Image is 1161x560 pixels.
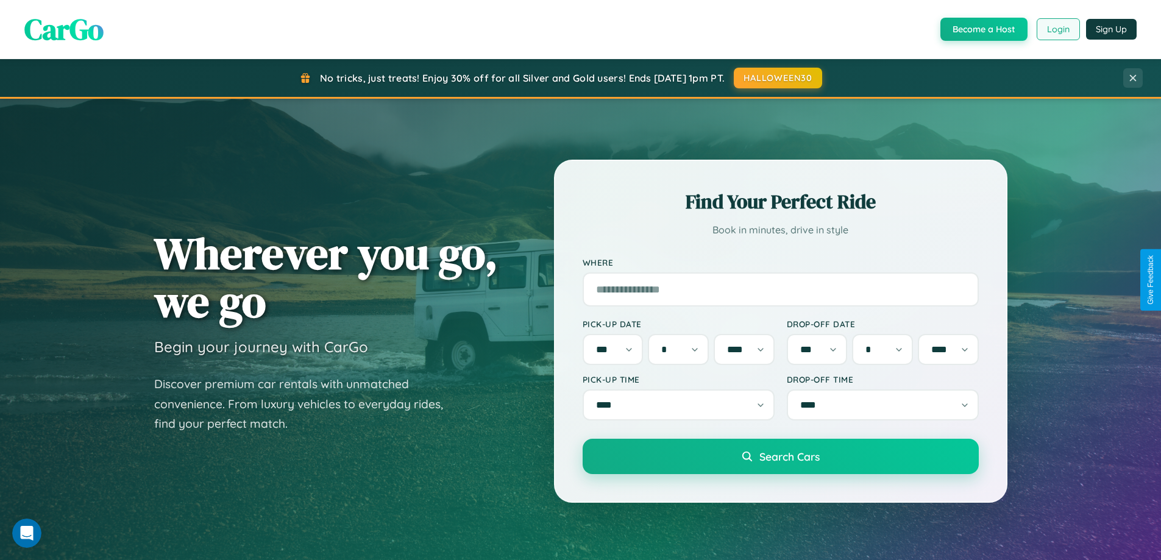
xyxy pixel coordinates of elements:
[734,68,822,88] button: HALLOWEEN30
[320,72,725,84] span: No tricks, just treats! Enjoy 30% off for all Silver and Gold users! Ends [DATE] 1pm PT.
[940,18,1028,41] button: Become a Host
[154,229,498,325] h1: Wherever you go, we go
[787,374,979,385] label: Drop-off Time
[583,439,979,474] button: Search Cars
[759,450,820,463] span: Search Cars
[1086,19,1137,40] button: Sign Up
[154,338,368,356] h3: Begin your journey with CarGo
[154,374,459,434] p: Discover premium car rentals with unmatched convenience. From luxury vehicles to everyday rides, ...
[583,374,775,385] label: Pick-up Time
[12,519,41,548] iframe: Intercom live chat
[1146,255,1155,305] div: Give Feedback
[583,319,775,329] label: Pick-up Date
[24,9,104,49] span: CarGo
[787,319,979,329] label: Drop-off Date
[583,257,979,268] label: Where
[1037,18,1080,40] button: Login
[583,221,979,239] p: Book in minutes, drive in style
[583,188,979,215] h2: Find Your Perfect Ride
